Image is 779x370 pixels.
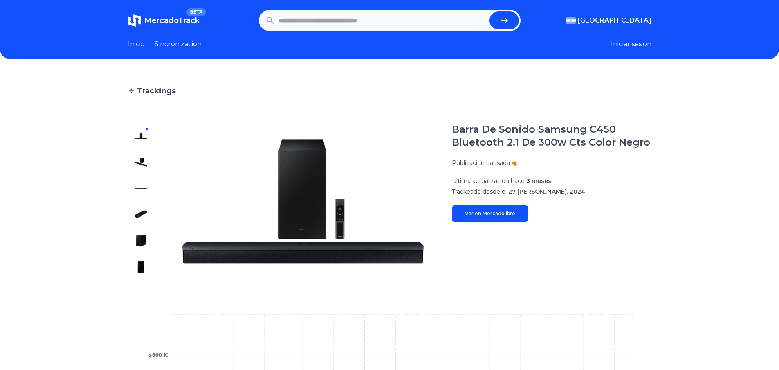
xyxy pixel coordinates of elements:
span: [GEOGRAPHIC_DATA] [578,16,651,25]
a: MercadoTrackBETA [128,14,200,27]
img: Barra De Sonido Samsung C450 Bluetooth 2.1 De 300w Cts Color Negro [171,123,436,280]
img: Barra De Sonido Samsung C450 Bluetooth 2.1 De 300w Cts Color Negro [135,208,148,221]
img: Barra De Sonido Samsung C450 Bluetooth 2.1 De 300w Cts Color Negro [135,260,148,273]
a: Inicio [128,39,145,49]
span: Trackeado desde el [452,188,507,195]
img: Barra De Sonido Samsung C450 Bluetooth 2.1 De 300w Cts Color Negro [135,234,148,247]
span: MercadoTrack [144,16,200,25]
span: Trackings [137,85,176,97]
h1: Barra De Sonido Samsung C450 Bluetooth 2.1 De 300w Cts Color Negro [452,123,651,149]
a: Ver en Mercadolibre [452,205,528,222]
img: MercadoTrack [128,14,141,27]
span: BETA [186,8,206,16]
a: Trackings [128,85,651,97]
img: Barra De Sonido Samsung C450 Bluetooth 2.1 De 300w Cts Color Negro [135,129,148,142]
img: Barra De Sonido Samsung C450 Bluetooth 2.1 De 300w Cts Color Negro [135,156,148,169]
span: 27 [PERSON_NAME], 2024 [508,188,585,195]
p: Publicacion pausada [452,159,510,167]
span: Ultima actualizacion hace [452,177,525,185]
img: Barra De Sonido Samsung C450 Bluetooth 2.1 De 300w Cts Color Negro [135,182,148,195]
img: Argentina [566,17,576,24]
button: Iniciar sesion [611,39,651,49]
tspan: $800 K [148,352,168,358]
a: Sincronizacion [155,39,202,49]
button: [GEOGRAPHIC_DATA] [566,16,651,25]
span: 3 meses [526,177,551,185]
